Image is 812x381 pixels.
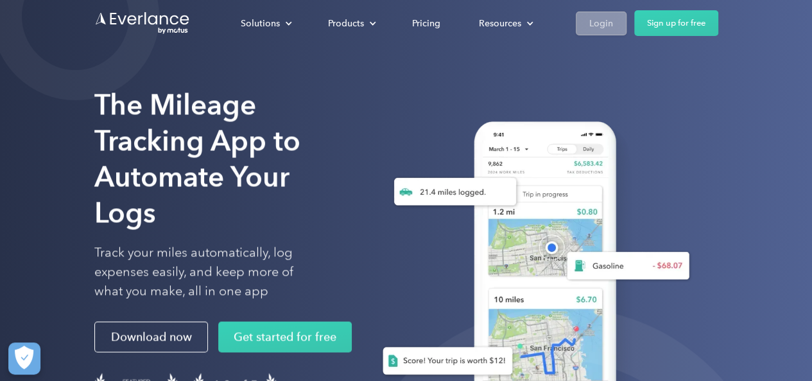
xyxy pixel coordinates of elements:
a: Pricing [399,12,453,35]
a: Go to homepage [94,11,191,35]
div: Resources [466,12,544,35]
strong: The Mileage Tracking App to Automate Your Logs [94,87,300,229]
a: Download now [94,322,208,353]
div: Solutions [228,12,302,35]
div: Products [315,12,386,35]
a: Get started for free [218,322,352,353]
div: Solutions [241,15,280,31]
div: Products [328,15,364,31]
a: Login [576,12,626,35]
a: Sign up for free [634,10,718,36]
button: Cookies Settings [8,342,40,375]
p: Track your miles automatically, log expenses easily, and keep more of what you make, all in one app [94,244,324,301]
div: Login [589,15,613,31]
div: Pricing [412,15,440,31]
div: Resources [479,15,521,31]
